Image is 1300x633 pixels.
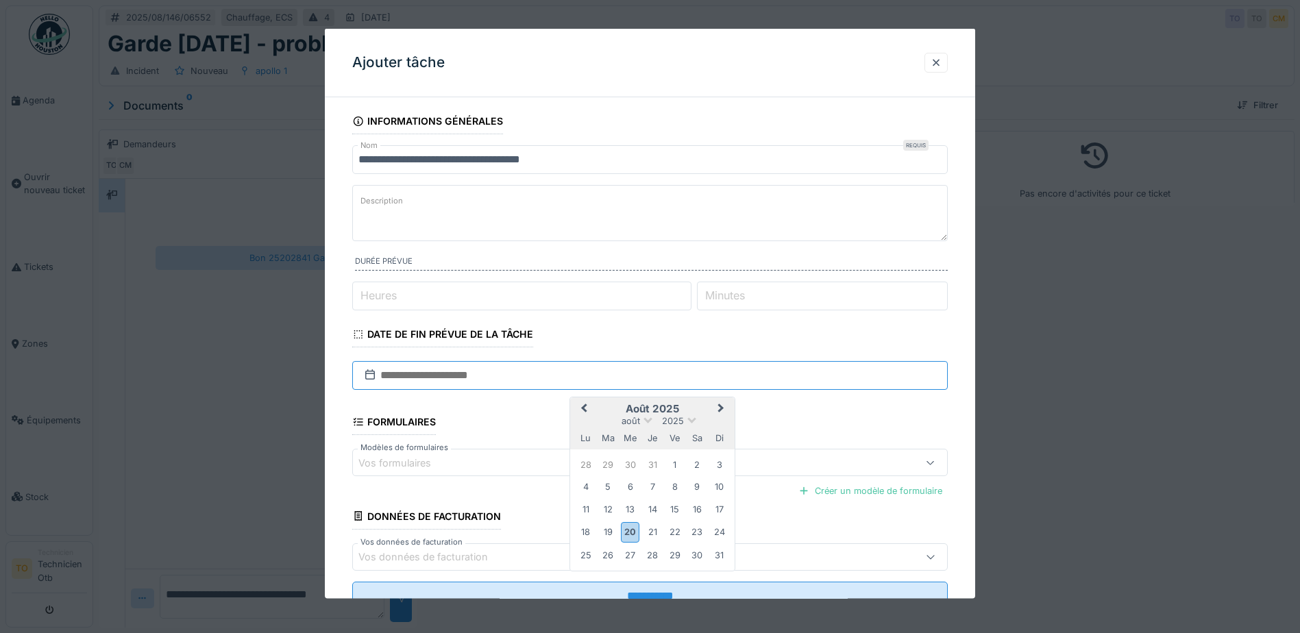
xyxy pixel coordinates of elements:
[572,399,593,421] button: Previous Month
[355,256,948,271] label: Durée prévue
[599,429,617,447] div: mardi
[662,416,684,426] span: 2025
[710,545,728,564] div: Choose dimanche 31 août 2025
[688,499,707,518] div: Choose samedi 16 août 2025
[358,549,507,564] div: Vos données de facturation
[688,455,707,473] div: Choose samedi 2 août 2025
[643,455,662,473] div: Choose jeudi 31 juillet 2025
[688,477,707,496] div: Choose samedi 9 août 2025
[576,499,595,518] div: Choose lundi 11 août 2025
[599,477,617,496] div: Choose mardi 5 août 2025
[621,522,639,542] div: Choose mercredi 20 août 2025
[576,545,595,564] div: Choose lundi 25 août 2025
[358,536,465,547] label: Vos données de facturation
[665,477,684,496] div: Choose vendredi 8 août 2025
[358,193,406,210] label: Description
[352,506,501,529] div: Données de facturation
[352,111,503,134] div: Informations générales
[576,523,595,541] div: Choose lundi 18 août 2025
[665,429,684,447] div: vendredi
[576,429,595,447] div: lundi
[358,442,451,454] label: Modèles de formulaires
[621,499,639,518] div: Choose mercredi 13 août 2025
[352,324,533,347] div: Date de fin prévue de la tâche
[576,455,595,473] div: Choose lundi 28 juillet 2025
[621,455,639,473] div: Choose mercredi 30 juillet 2025
[643,477,662,496] div: Choose jeudi 7 août 2025
[688,545,707,564] div: Choose samedi 30 août 2025
[599,523,617,541] div: Choose mardi 19 août 2025
[710,499,728,518] div: Choose dimanche 17 août 2025
[575,454,731,566] div: Month août, 2025
[710,523,728,541] div: Choose dimanche 24 août 2025
[352,54,445,71] h3: Ajouter tâche
[710,455,728,473] div: Choose dimanche 3 août 2025
[688,523,707,541] div: Choose samedi 23 août 2025
[643,523,662,541] div: Choose jeudi 21 août 2025
[665,523,684,541] div: Choose vendredi 22 août 2025
[643,429,662,447] div: jeudi
[643,545,662,564] div: Choose jeudi 28 août 2025
[621,429,639,447] div: mercredi
[643,499,662,518] div: Choose jeudi 14 août 2025
[358,287,400,303] label: Heures
[903,140,929,151] div: Requis
[599,545,617,564] div: Choose mardi 26 août 2025
[621,477,639,496] div: Choose mercredi 6 août 2025
[358,140,380,151] label: Nom
[665,545,684,564] div: Choose vendredi 29 août 2025
[665,455,684,473] div: Choose vendredi 1 août 2025
[358,455,450,470] div: Vos formulaires
[570,403,735,415] h2: août 2025
[710,429,728,447] div: dimanche
[599,455,617,473] div: Choose mardi 29 juillet 2025
[622,416,640,426] span: août
[688,429,707,447] div: samedi
[710,477,728,496] div: Choose dimanche 10 août 2025
[711,399,733,421] button: Next Month
[702,287,748,303] label: Minutes
[352,412,436,435] div: Formulaires
[621,545,639,564] div: Choose mercredi 27 août 2025
[599,499,617,518] div: Choose mardi 12 août 2025
[665,499,684,518] div: Choose vendredi 15 août 2025
[576,477,595,496] div: Choose lundi 4 août 2025
[793,482,948,500] div: Créer un modèle de formulaire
